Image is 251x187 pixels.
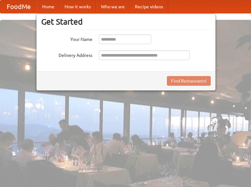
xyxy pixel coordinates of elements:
[41,17,211,27] h3: Get Started
[96,0,130,13] a: Who we are
[167,76,211,86] button: Find Restaurants!
[130,0,168,13] a: Recipe videos
[0,0,37,13] a: FoodMe
[41,51,92,58] label: Delivery Address
[59,0,96,13] a: How it works
[41,35,92,43] label: Your Name
[37,0,59,13] a: Home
